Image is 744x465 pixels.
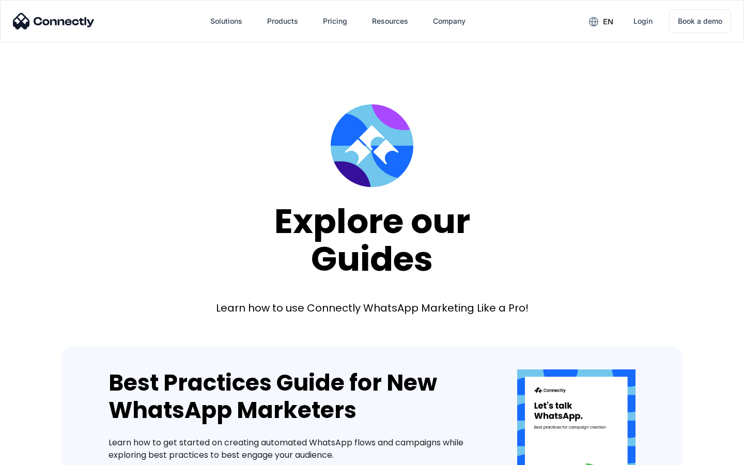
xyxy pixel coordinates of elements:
[13,13,95,29] img: Connectly Logo
[210,14,242,28] div: Solutions
[625,9,661,34] a: Login
[315,9,355,34] a: Pricing
[274,203,470,277] div: Explore our Guides
[267,14,298,28] div: Products
[109,437,486,461] div: Learn how to get started on creating automated WhatsApp flows and campaigns while exploring best ...
[633,14,653,28] div: Login
[669,9,731,33] a: Book a demo
[433,14,466,28] div: Company
[109,369,486,424] div: Best Practices Guide for New WhatsApp Marketers
[372,14,408,28] div: Resources
[603,14,613,29] div: en
[216,301,529,315] div: Learn how to use Connectly WhatsApp Marketing Like a Pro!
[323,14,347,28] div: Pricing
